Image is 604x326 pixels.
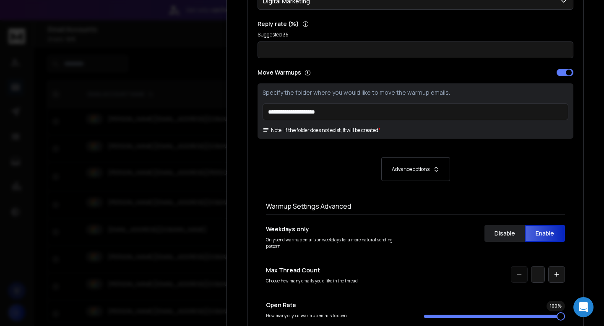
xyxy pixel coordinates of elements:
[258,31,573,38] p: Suggested 35
[266,278,407,284] p: Choose how many emails you'd like in the thread
[547,301,565,311] div: 100 %
[266,301,407,309] p: Open Rate
[258,20,573,28] p: Reply rate (%)
[266,266,407,274] p: Max Thread Count
[266,237,407,249] p: Only send warmup emails on weekdays for a more natural sending pattern
[263,127,283,134] span: Note:
[484,225,525,242] button: Disable
[392,166,430,173] p: Advance options
[266,225,407,233] p: Weekdays only
[258,68,413,77] p: Move Warmups
[263,88,568,97] p: Specify the folder where you would like to move the warmup emails.
[266,201,565,211] h1: Warmup Settings Advanced
[284,127,378,134] p: If the folder does not exist, it will be created
[525,225,565,242] button: Enable
[573,297,594,317] div: Open Intercom Messenger
[266,313,407,319] p: How many of your warm up emails to open
[266,157,565,181] button: Advance options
